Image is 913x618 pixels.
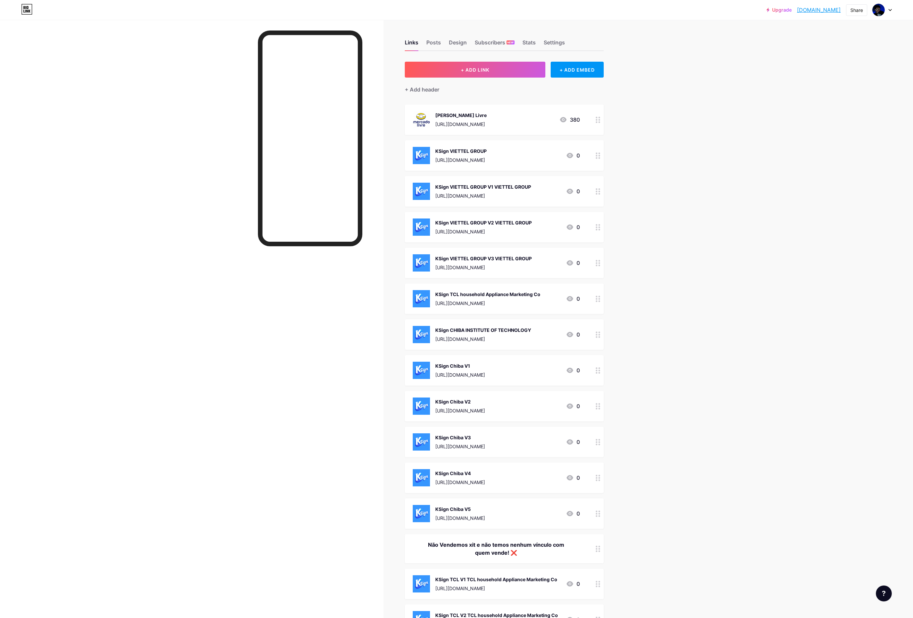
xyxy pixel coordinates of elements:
[566,152,580,159] div: 0
[435,407,485,414] div: [URL][DOMAIN_NAME]
[435,228,532,235] div: [URL][DOMAIN_NAME]
[566,187,580,195] div: 0
[405,38,418,50] div: Links
[435,156,487,163] div: [URL][DOMAIN_NAME]
[435,112,487,119] div: [PERSON_NAME] Livre
[413,183,430,200] img: KSign VIETTEL GROUP V1 VIETTEL GROUP
[435,219,532,226] div: KSign VIETTEL GROUP V2 VIETTEL GROUP
[566,366,580,374] div: 0
[461,67,489,73] span: + ADD LINK
[850,7,863,14] div: Share
[413,111,430,128] img: Mercado Livre
[435,506,485,513] div: KSign Chiba V5
[435,515,485,522] div: [URL][DOMAIN_NAME]
[435,327,531,334] div: KSign CHIBA INSTITUTE OF TECHNOLOGY
[413,362,430,379] img: KSign Chiba V1
[435,148,487,154] div: KSign VIETTEL GROUP
[413,398,430,415] img: KSign Chiba V2
[435,470,485,477] div: KSign Chiba V4
[413,469,430,486] img: KSign Chiba V4
[435,362,485,369] div: KSign Chiba V1
[566,223,580,231] div: 0
[551,62,603,78] div: + ADD EMBED
[559,116,580,124] div: 380
[435,576,557,583] div: KSign TCL V1 TCL household Appliance Marketing Co
[449,38,467,50] div: Design
[872,4,885,16] img: ealmartini
[405,86,439,93] div: + Add header
[544,38,565,50] div: Settings
[435,398,485,405] div: KSign Chiba V2
[435,291,540,298] div: KSign TCL household Appliance Marketing Co
[566,331,580,339] div: 0
[566,295,580,303] div: 0
[435,585,557,592] div: [URL][DOMAIN_NAME]
[405,62,546,78] button: + ADD LINK
[426,38,441,50] div: Posts
[566,474,580,482] div: 0
[566,402,580,410] div: 0
[413,326,430,343] img: KSign CHIBA INSTITUTE OF TECHNOLOGY
[435,264,532,271] div: [URL][DOMAIN_NAME]
[413,541,580,557] div: Não Vendemos xit e não temos nenhum vínculo com quem vende! ❌
[766,7,792,13] a: Upgrade
[566,580,580,588] div: 0
[435,121,487,128] div: [URL][DOMAIN_NAME]
[435,443,485,450] div: [URL][DOMAIN_NAME]
[507,40,514,44] span: NEW
[435,371,485,378] div: [URL][DOMAIN_NAME]
[566,259,580,267] div: 0
[435,336,531,342] div: [URL][DOMAIN_NAME]
[566,510,580,518] div: 0
[413,218,430,236] img: KSign VIETTEL GROUP V2 VIETTEL GROUP
[435,255,532,262] div: KSign VIETTEL GROUP V3 VIETTEL GROUP
[413,290,430,307] img: KSign TCL household Appliance Marketing Co
[413,254,430,272] img: KSign VIETTEL GROUP V3 VIETTEL GROUP
[413,505,430,522] img: KSign Chiba V5
[413,147,430,164] img: KSign VIETTEL GROUP
[475,38,515,50] div: Subscribers
[522,38,536,50] div: Stats
[435,479,485,486] div: [URL][DOMAIN_NAME]
[413,433,430,451] img: KSign Chiba V3
[566,438,580,446] div: 0
[435,434,485,441] div: KSign Chiba V3
[435,300,540,307] div: [URL][DOMAIN_NAME]
[435,192,531,199] div: [URL][DOMAIN_NAME]
[435,183,531,190] div: KSign VIETTEL GROUP V1 VIETTEL GROUP
[797,6,841,14] a: [DOMAIN_NAME]
[413,575,430,592] img: KSign TCL V1 TCL household Appliance Marketing Co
